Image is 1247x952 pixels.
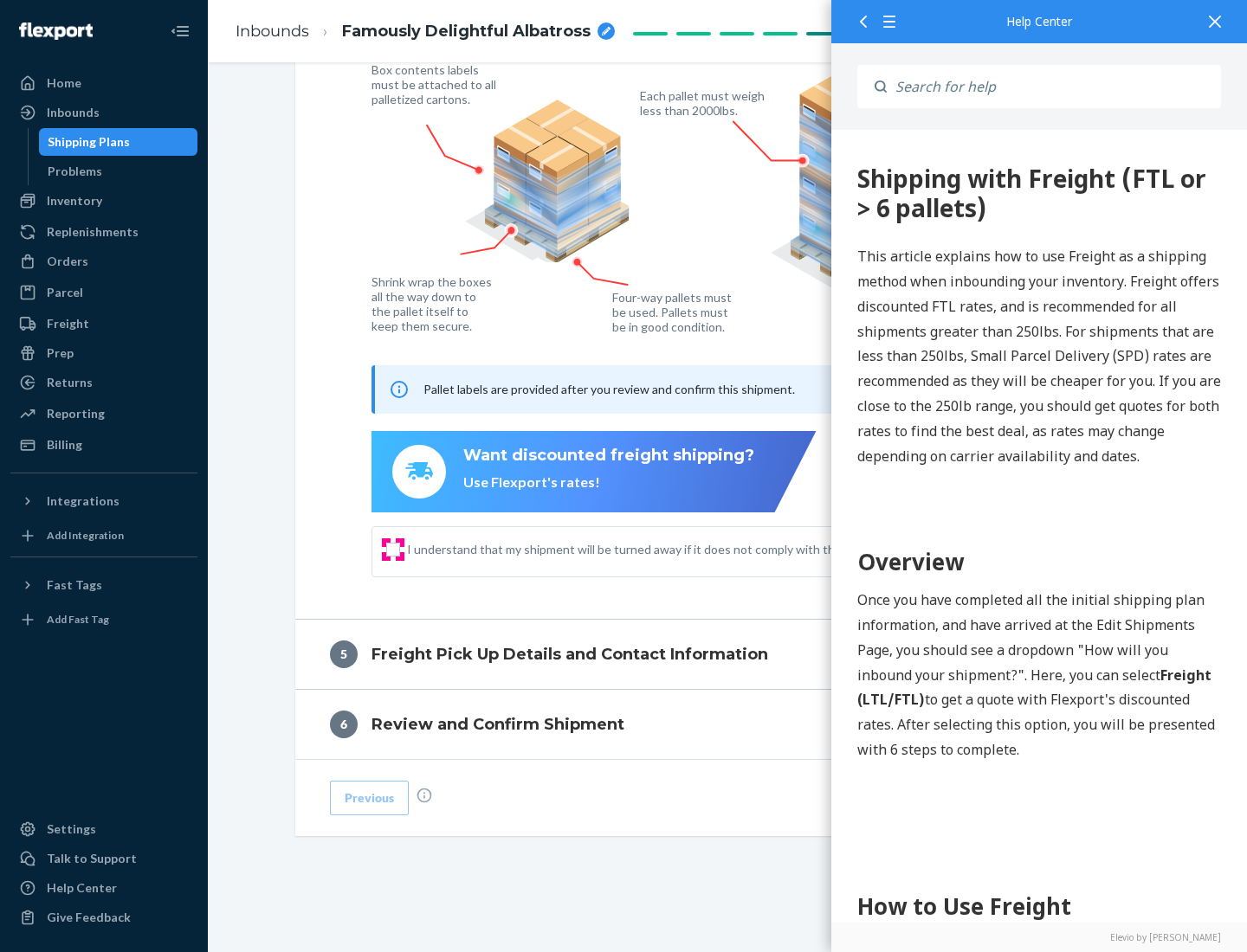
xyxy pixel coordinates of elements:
a: Add Fast Tag [10,606,197,634]
span: I understand that my shipment will be turned away if it does not comply with the above guidelines. [407,541,1070,558]
a: Parcel [10,279,197,306]
figcaption: Each pallet must weigh less than 2000lbs. [640,88,769,118]
div: Replenishments [47,223,139,241]
button: 5Freight Pick Up Details and Contact Information [295,620,1161,689]
p: Once you have completed all the initial shipping plan information, and have arrived at the Edit S... [26,458,390,633]
a: Returns [10,369,197,396]
button: Give Feedback [10,904,197,931]
h4: Freight Pick Up Details and Contact Information [372,643,768,666]
ol: breadcrumbs [222,6,629,57]
img: Flexport logo [19,23,93,40]
div: Talk to Support [47,850,137,867]
div: Problems [48,163,102,180]
button: Fast Tags [10,571,197,599]
a: Settings [10,815,197,843]
a: Add Integration [10,522,197,550]
figcaption: Shrink wrap the boxes all the way down to the pallet itself to keep them secure. [372,274,495,333]
button: Integrations [10,487,197,515]
div: Freight [47,315,89,332]
h1: Overview [26,415,390,449]
div: Home [47,74,81,92]
input: I understand that my shipment will be turned away if it does not comply with the above guidelines. [386,543,400,556]
a: Elevio by [PERSON_NAME] [857,931,1221,943]
div: 5 [330,640,358,668]
figcaption: Box contents labels must be attached to all palletized cartons. [372,62,501,106]
div: Want discounted freight shipping? [463,445,754,467]
div: Use Flexport's rates! [463,473,754,492]
div: Prep [47,344,74,362]
a: Shipping Plans [39,128,198,156]
div: 360 Shipping with Freight (FTL or > 6 pallets) [26,35,390,93]
div: Returns [47,374,93,391]
div: Integrations [47,492,120,510]
a: Freight [10,310,197,338]
a: Inbounds [10,99,197,126]
div: Inbounds [47,104,100,121]
span: Pallet labels are provided after you review and confirm this shipment. [423,382,795,396]
a: Help Center [10,874,197,902]
div: Add Fast Tag [47,612,109,627]
button: Previous [330,781,409,815]
div: Orders [47,253,88,270]
div: Settings [47,820,96,838]
a: Talk to Support [10,845,197,872]
div: Reporting [47,405,105,422]
h4: Review and Confirm Shipment [372,713,624,736]
figcaption: Four-way pallets must be used. Pallets must be in good condition. [612,290,733,334]
div: Help Center [857,16,1221,28]
div: Inventory [47,192,102,209]
div: Parcel [47,284,83,301]
a: Home [10,69,197,97]
a: Reporting [10,400,197,428]
div: Fast Tags [47,576,102,594]
a: Orders [10,248,197,275]
div: Shipping Plans [48,133,130,151]
a: Billing [10,431,197,459]
button: 6Review and Confirm Shipment [295,690,1161,759]
input: Search [887,65,1221,108]
div: Help Center [47,879,117,897]
a: Inbounds [236,22,309,41]
h2: Step 1: Boxes and Labels [26,811,390,842]
a: Inventory [10,187,197,215]
a: Replenishments [10,218,197,246]
p: This article explains how to use Freight as a shipping method when inbounding your inventory. Fre... [26,114,390,338]
div: Add Integration [47,528,124,543]
a: Prep [10,339,197,367]
div: Billing [47,436,82,453]
h1: How to Use Freight [26,760,390,794]
button: Close Navigation [163,14,197,48]
div: 6 [330,711,358,738]
span: Famously Delightful Albatross [342,21,591,43]
a: Problems [39,158,198,185]
div: Give Feedback [47,909,131,926]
